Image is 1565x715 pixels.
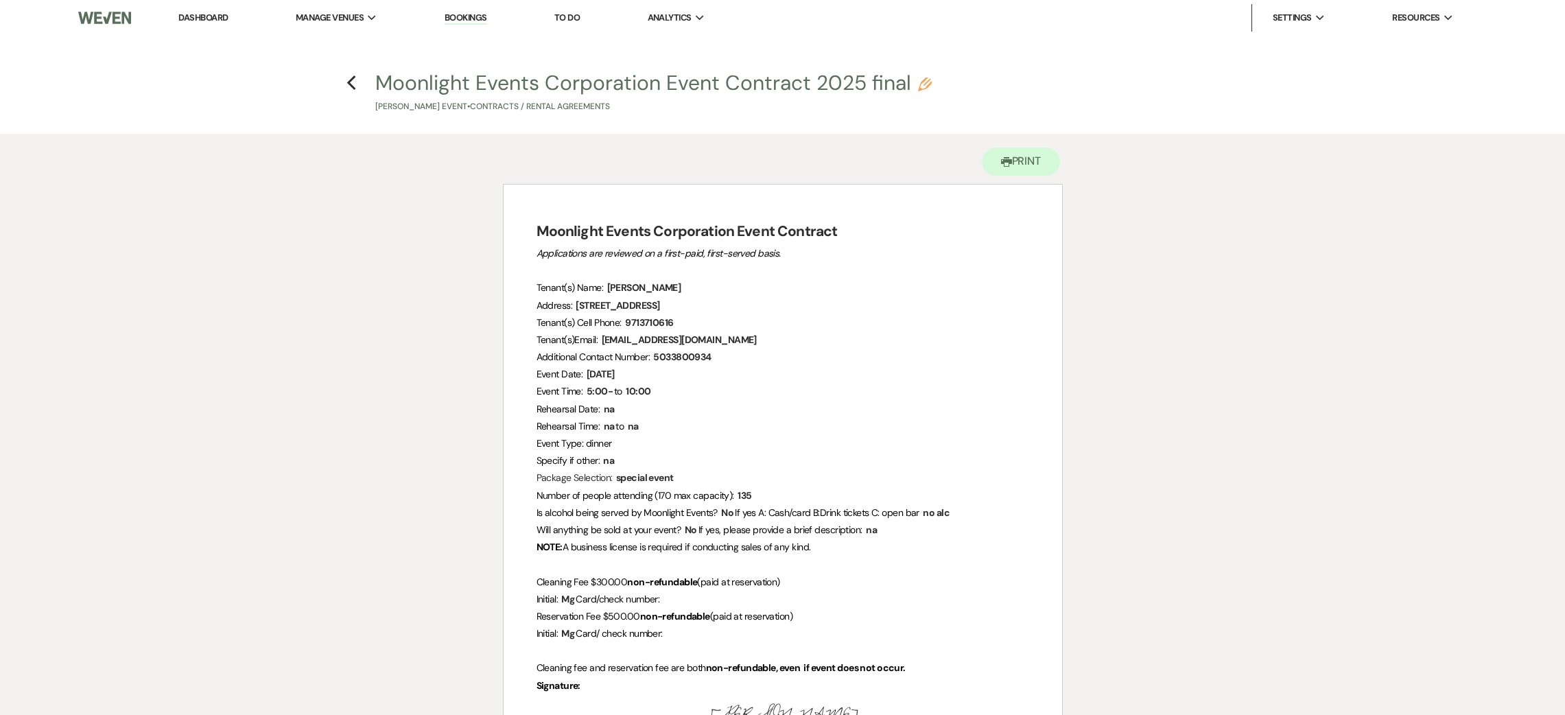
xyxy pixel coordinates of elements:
[624,315,674,331] span: 9713710616
[624,384,652,399] span: 10:00
[606,280,683,296] span: [PERSON_NAME]
[178,12,228,23] a: Dashboard
[445,12,487,25] a: Bookings
[537,489,734,502] span: Number of people attending (170 max capacity):
[640,610,710,622] strong: non-refundable
[537,222,838,241] strong: Moonlight Events Corporation Event Contract
[296,11,364,25] span: Manage Venues
[982,148,1061,176] button: Print
[537,281,604,294] span: Tenant(s) Name:
[652,349,712,365] span: 5033800934
[720,505,735,521] span: No
[537,420,600,432] span: Rehearsal Time:
[537,299,573,312] span: Address:
[537,437,612,449] span: Event Type: dinner
[576,593,659,605] span: Card/check number:
[576,627,662,640] span: Card/ check number:
[1273,11,1312,25] span: Settings
[602,401,616,417] span: na
[710,610,792,622] span: (paid at reservation)
[626,419,640,434] span: na
[921,505,951,521] span: no alc
[683,522,698,538] span: No
[648,11,692,25] span: Analytics
[537,247,781,259] em: Applications are reviewed on a first-paid, first-served basis.
[706,661,906,674] strong: non-refundable, even if event does not occur.
[735,506,919,519] span: If yes A: Cash/card B:Drink tickets C: open bar
[585,384,614,399] span: 5:00-
[537,593,558,605] span: Initial:
[600,332,758,348] span: [EMAIL_ADDRESS][DOMAIN_NAME]
[585,366,616,382] span: [DATE]
[602,419,616,434] span: na
[537,368,583,380] span: Event Date:
[698,524,862,536] span: If yes, please provide a brief description:
[560,591,576,607] span: Mg
[537,541,563,553] strong: NOTE:
[537,403,600,415] span: Rehearsal Date:
[537,576,628,588] span: Cleaning Fee $300.00
[1392,11,1439,25] span: Resources
[697,576,779,588] span: (paid at reservation)
[574,298,661,314] span: [STREET_ADDRESS]
[537,506,718,519] span: Is alcohol being served by Moonlight Events?
[615,420,624,432] span: to
[537,679,580,692] strong: Signature:
[563,541,811,553] span: A business license is required if conducting sales of any kind.
[375,73,932,113] button: Moonlight Events Corporation Event Contract 2025 final[PERSON_NAME] Event•Contracts / Rental Agre...
[554,12,580,23] a: To Do
[537,627,558,640] span: Initial:
[537,610,640,622] span: Reservation Fee $500.00
[537,316,622,329] span: Tenant(s) Cell Phone:
[537,351,650,363] span: Additional Contact Number:
[736,488,753,504] span: 135
[627,576,697,588] strong: non-refundable
[537,454,600,467] span: Specify if other:
[864,522,878,538] span: na
[537,333,598,346] span: Tenant(s)Email:
[537,469,1029,487] p: Package Selection:
[537,661,706,674] span: Cleaning fee and reservation fee are both
[614,385,622,397] span: to
[560,626,576,642] span: Mg
[375,100,932,113] p: [PERSON_NAME] Event • Contracts / Rental Agreements
[78,3,131,32] img: Weven Logo
[537,524,681,536] span: Will anything be sold at your event?
[537,385,583,397] span: Event Time:
[615,470,675,486] span: special event
[602,453,615,469] span: na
